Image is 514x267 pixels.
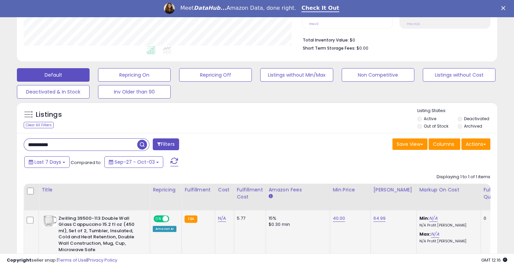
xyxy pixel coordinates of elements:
div: 0 [484,215,505,221]
button: Non Competitive [342,68,414,82]
p: Listing States: [417,108,497,114]
button: Listings without Min/Max [260,68,333,82]
i: DataHub... [194,5,226,11]
a: Terms of Use [58,257,87,263]
b: Short Term Storage Fees: [303,45,356,51]
button: Actions [461,138,490,150]
label: Archived [464,123,482,129]
a: N/A [429,215,437,222]
button: Repricing Off [179,68,252,82]
b: Min: [419,215,430,221]
div: Fulfillable Quantity [484,186,507,201]
small: FBA [185,215,197,223]
div: Title [42,186,147,193]
b: Total Inventory Value: [303,37,349,43]
div: Cost [218,186,231,193]
a: N/A [431,231,439,238]
li: $0 [303,35,485,44]
div: Meet Amazon Data, done right. [180,5,296,11]
div: Close [501,6,508,10]
label: Deactivated [464,116,489,122]
div: Amazon AI [153,226,176,232]
h5: Listings [36,110,62,119]
div: Fulfillment Cost [237,186,263,201]
small: Prev: N/A [407,22,420,26]
div: Markup on Cost [419,186,478,193]
button: Sep-27 - Oct-03 [104,156,163,168]
span: Compared to: [71,159,102,166]
a: N/A [218,215,226,222]
span: $0.00 [357,45,368,51]
b: Max: [419,231,431,237]
div: Displaying 1 to 1 of 1 items [437,174,490,180]
img: Profile image for Georgie [164,3,175,14]
span: OFF [168,216,179,221]
button: Filters [153,138,179,150]
p: N/A Profit [PERSON_NAME] [419,223,475,228]
button: Inv Older than 90 [98,85,171,99]
div: $0.30 min [269,221,325,228]
span: Last 7 Days [34,159,61,165]
small: Amazon Fees. [269,193,273,199]
div: Fulfillment [185,186,212,193]
div: 5.77 [237,215,261,221]
div: [PERSON_NAME] [373,186,414,193]
a: 64.99 [373,215,386,222]
label: Out of Stock [424,123,448,129]
p: N/A Profit [PERSON_NAME] [419,239,475,244]
button: Columns [429,138,460,150]
a: Privacy Policy [88,257,117,263]
span: ON [154,216,163,221]
span: Sep-27 - Oct-03 [115,159,155,165]
button: Repricing On [98,68,171,82]
button: Last 7 Days [24,156,70,168]
label: Active [424,116,436,122]
button: Deactivated & In Stock [17,85,90,99]
strong: Copyright [7,257,31,263]
button: Listings without Cost [423,68,495,82]
button: Save View [392,138,427,150]
div: 15% [269,215,325,221]
button: Default [17,68,90,82]
b: Zwilling 39500-113 Double Wall Glass Cappuccino 15.2 fl oz (450 ml), Set of 2, Tumbler, Insulated... [58,215,141,255]
img: 416n9ABmqVL._SL40_.jpg [43,215,57,226]
small: Prev: 0 [309,22,319,26]
div: seller snap | | [7,257,117,264]
th: The percentage added to the cost of goods (COGS) that forms the calculator for Min & Max prices. [416,184,481,210]
div: Clear All Filters [24,122,54,128]
div: Amazon Fees [269,186,327,193]
span: Columns [433,141,454,148]
span: 2025-10-11 12:16 GMT [481,257,507,263]
a: 40.00 [333,215,345,222]
div: Min Price [333,186,368,193]
div: Repricing [153,186,179,193]
a: Check It Out [301,5,339,12]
